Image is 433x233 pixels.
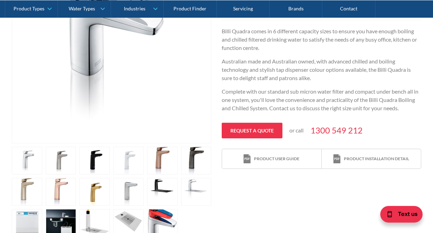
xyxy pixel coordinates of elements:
[79,178,110,206] a: open lightbox
[46,147,76,174] a: open lightbox
[181,178,212,206] a: open lightbox
[222,27,421,52] p: Billi Quadra comes in 6 different capacity sizes to ensure you have enough boiling and chilled fi...
[322,149,421,169] a: print iconProduct installation detail
[333,154,340,164] img: print icon
[69,6,95,11] div: Water Types
[222,87,421,112] p: Complete with our standard sub micron water filter and compact under bench all in one system, you...
[12,178,42,206] a: open lightbox
[79,147,110,174] a: open lightbox
[289,126,304,135] p: or call
[311,124,363,137] a: 1300 549 212
[222,149,321,169] a: print iconProduct user guide
[14,6,44,11] div: Product Types
[222,57,421,82] p: Australian made and Australian owned, with advanced chilled and boiling technology and stylish ta...
[244,154,251,164] img: print icon
[222,123,282,138] a: Request a quote
[113,178,144,206] a: open lightbox
[113,147,144,174] a: open lightbox
[147,147,178,174] a: open lightbox
[124,6,145,11] div: Industries
[12,147,42,174] a: open lightbox
[46,178,76,206] a: open lightbox
[364,198,433,233] iframe: podium webchat widget bubble
[254,156,299,162] div: Product user guide
[147,178,178,206] a: open lightbox
[181,147,212,174] a: open lightbox
[344,156,409,162] div: Product installation detail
